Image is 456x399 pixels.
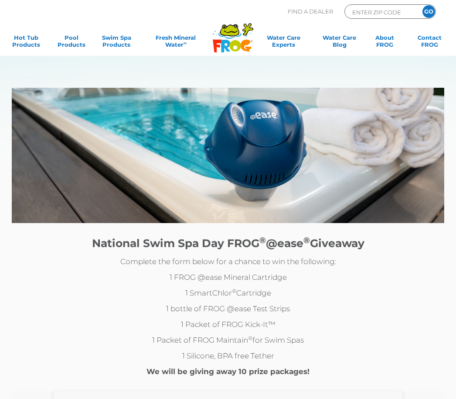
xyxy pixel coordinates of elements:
p: 1 SmartChlor Cartridge [12,287,444,299]
strong: National Swim Spa Day FROG @ease Giveaway [92,237,364,250]
sup: ® [232,288,236,294]
a: PoolProducts [54,34,88,52]
sup: ® [259,235,266,245]
p: 1 Packet of FROG Maintain for Swim Spas [12,334,444,346]
p: 1 Silicone, BPA free Tether [12,350,444,361]
img: FROG @rase for Swim Spas Giveaway [12,88,444,223]
a: AboutFROG [367,34,402,52]
a: Swim SpaProducts [99,34,134,52]
p: 1 bottle of FROG @ease Test Strips [12,303,444,314]
p: Complete the form below for a chance to win the following: [12,256,444,267]
a: ContactFROG [412,34,447,52]
a: Fresh MineralWater∞ [144,34,208,52]
p: Find A Dealer [288,4,333,19]
p: 1 FROG @ease Mineral Cartridge [12,272,444,283]
a: Hot TubProducts [9,34,44,52]
input: GO [422,5,435,18]
sup: ® [248,335,252,341]
p: 1 Packet of FROG Kick-It™ [12,319,444,330]
input: Zip Code Form [351,7,410,17]
sup: ∞ [184,41,187,45]
strong: We will be giving away 10 prize packages! [146,367,310,376]
sup: ® [303,235,310,245]
a: Water CareExperts [255,34,312,52]
a: Water CareBlog [322,34,357,52]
